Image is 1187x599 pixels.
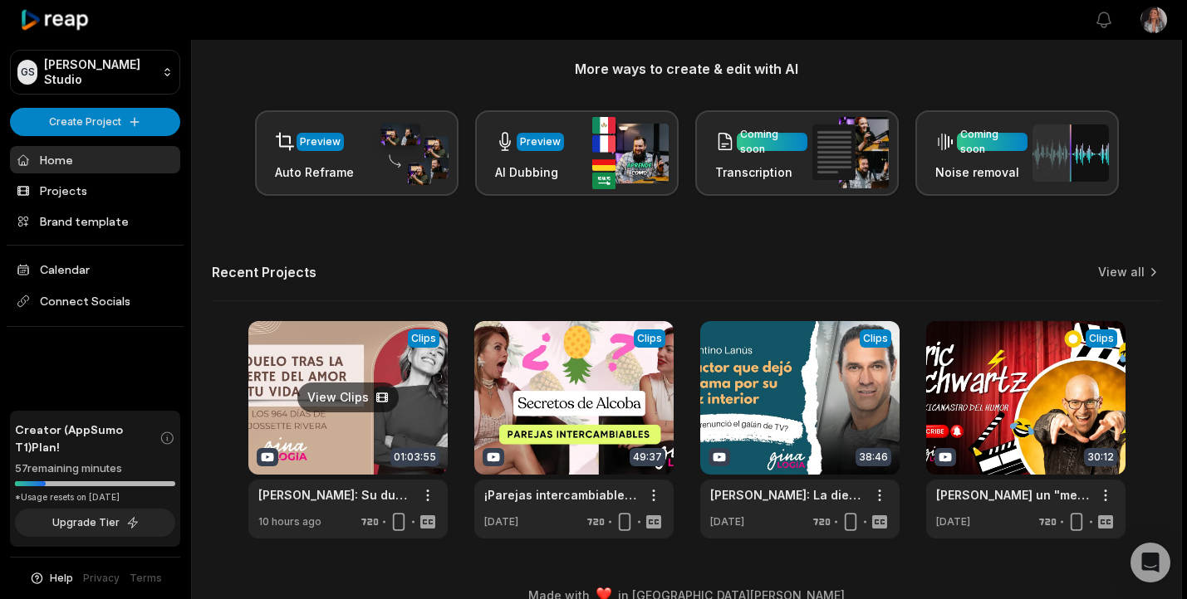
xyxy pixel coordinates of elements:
h3: AI Dubbing [495,163,564,181]
span: Help [50,571,73,586]
a: [PERSON_NAME] un "mexicanastro" a mucha honra [936,486,1089,504]
h3: Noise removal [935,163,1028,181]
a: View all [1098,264,1145,280]
a: Home [10,146,180,173]
a: Projects [10,177,180,204]
img: auto_reframe.png [372,121,449,186]
a: [PERSON_NAME]: Su duelo de 964 días y cómo se vuelve a sonreír tras perder al amor de tu vida [258,486,411,504]
div: Coming soon [960,127,1024,157]
a: Privacy [83,571,120,586]
div: GS [17,60,37,85]
a: Calendar [10,256,180,283]
span: Connect Socials [10,286,180,316]
div: 57 remaining minutes [15,460,175,477]
img: ai_dubbing.png [592,117,669,189]
div: Preview [300,134,341,149]
a: ¡Parejas intercambiables! La practica del intercambio sin tabúes - Temptation Nena y su sensualidad [484,486,637,504]
div: Coming soon [740,127,804,157]
a: Terms [130,571,162,586]
img: transcription.png [812,117,889,188]
a: [PERSON_NAME]: La dieta, la disciplina y el camino espiritual que tomó el actor [710,486,863,504]
button: Create Project [10,108,180,136]
span: Creator (AppSumo T1) Plan! [15,421,159,455]
img: noise_removal.png [1032,124,1109,182]
h2: Recent Projects [212,264,316,280]
h3: More ways to create & edit with AI [212,59,1161,79]
div: Preview [520,134,561,149]
h3: Transcription [715,163,807,181]
button: Upgrade Tier [15,509,175,537]
button: Help [29,571,73,586]
a: Brand template [10,207,180,235]
h3: Auto Reframe [275,163,354,181]
div: Open Intercom Messenger [1131,543,1170,582]
div: *Usage resets on [DATE] [15,491,175,504]
p: [PERSON_NAME] Studio [44,57,155,87]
